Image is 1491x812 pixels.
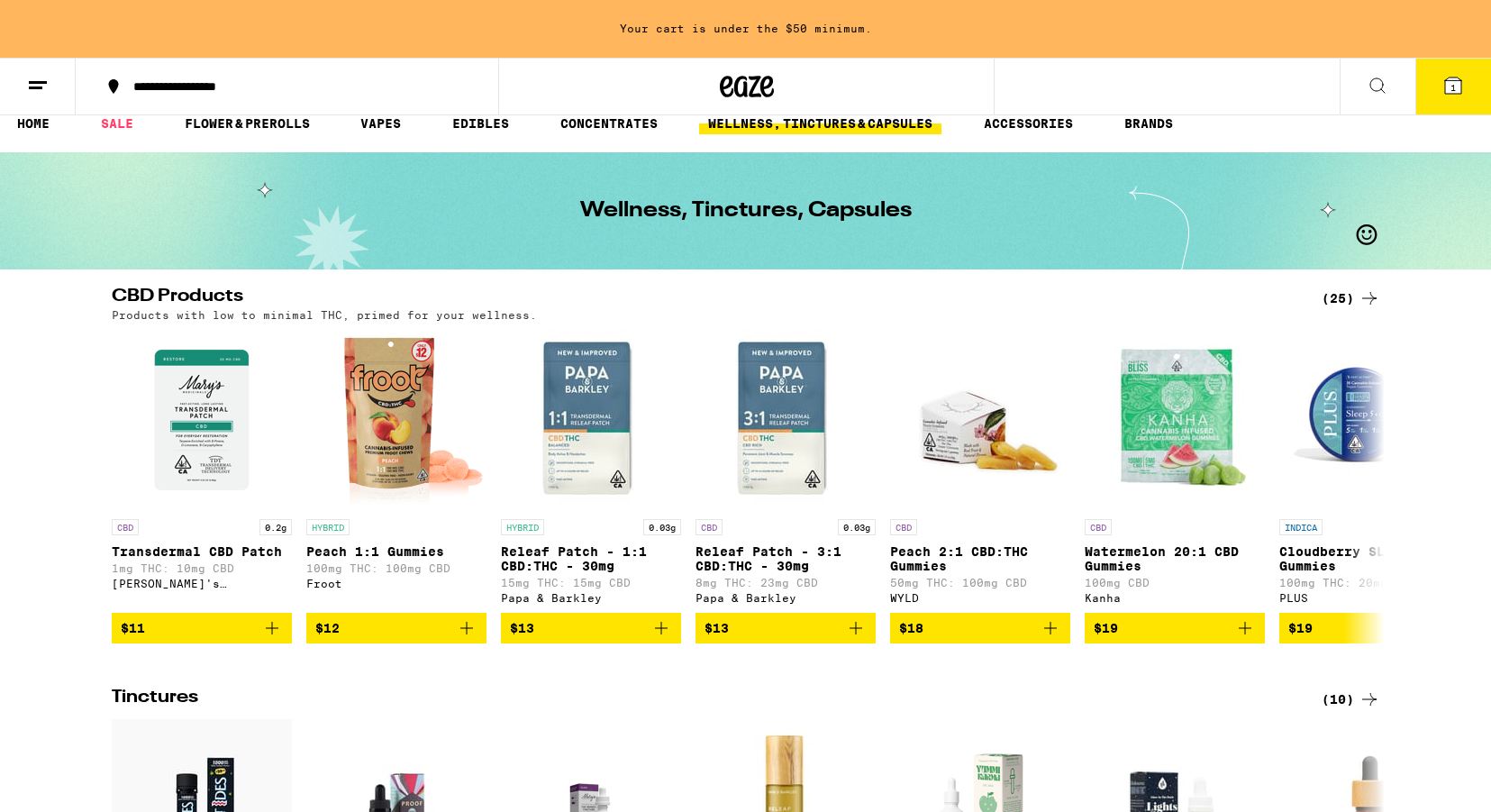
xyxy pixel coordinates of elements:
img: Papa & Barkley - Releaf Patch - 1:1 CBD:THC - 30mg [501,330,681,510]
p: 15mg THC: 15mg CBD [501,577,681,588]
p: Transdermal CBD Patch [112,544,292,559]
p: 8mg THC: 23mg CBD [695,577,876,588]
div: Froot [306,578,486,589]
div: Kanha [1085,592,1265,604]
button: Add to bag [1279,613,1459,643]
p: HYBRID [501,519,544,535]
a: VAPES [351,113,410,134]
a: Open page for Peach 2:1 CBD:THC Gummies from WYLD [890,330,1070,613]
h2: Tinctures [112,689,1292,710]
img: Kanha - Watermelon 20:1 CBD Gummies [1085,330,1265,510]
span: $18 [899,621,923,635]
a: Open page for Releaf Patch - 3:1 CBD:THC - 30mg from Papa & Barkley [695,330,876,613]
a: Open page for Peach 1:1 Gummies from Froot [306,330,486,613]
p: CBD [112,519,139,535]
div: PLUS [1279,592,1459,604]
button: Add to bag [112,613,292,643]
img: WYLD - Peach 2:1 CBD:THC Gummies [890,330,1070,510]
div: Papa & Barkley [501,592,681,604]
span: $12 [315,621,340,635]
span: $11 [121,621,145,635]
button: 1 [1415,59,1491,114]
img: Mary's Medicinals - Transdermal CBD Patch [112,330,292,510]
a: Open page for Watermelon 20:1 CBD Gummies from Kanha [1085,330,1265,613]
h2: CBD Products [112,287,1292,309]
a: FLOWER & PREROLLS [176,113,319,134]
span: $19 [1094,621,1118,635]
p: 0.03g [838,519,876,535]
p: Peach 2:1 CBD:THC Gummies [890,544,1070,573]
a: SALE [92,113,142,134]
a: Open page for Transdermal CBD Patch from Mary's Medicinals [112,330,292,613]
p: Watermelon 20:1 CBD Gummies [1085,544,1265,573]
a: CONCENTRATES [551,113,667,134]
p: 1mg THC: 10mg CBD [112,562,292,574]
p: Cloudberry SLEEP 5:1:1 Gummies [1279,544,1459,573]
button: Add to bag [1085,613,1265,643]
a: HOME [8,113,59,134]
p: 0.2g [259,519,292,535]
p: Peach 1:1 Gummies [306,544,486,559]
p: INDICA [1279,519,1323,535]
p: 100mg THC: 100mg CBD [306,562,486,574]
span: $13 [510,621,534,635]
div: [PERSON_NAME]'s Medicinals [112,578,292,589]
div: Papa & Barkley [695,592,876,604]
img: PLUS - Cloudberry SLEEP 5:1:1 Gummies [1279,330,1459,510]
a: (25) [1322,287,1380,309]
button: Add to bag [501,613,681,643]
a: Open page for Releaf Patch - 1:1 CBD:THC - 30mg from Papa & Barkley [501,330,681,613]
span: $13 [705,621,729,635]
p: CBD [695,519,723,535]
h1: Wellness, Tinctures, Capsules [580,200,912,222]
button: Add to bag [306,613,486,643]
button: Add to bag [695,613,876,643]
a: EDIBLES [443,113,518,134]
img: Froot - Peach 1:1 Gummies [306,330,486,510]
a: Open page for Cloudberry SLEEP 5:1:1 Gummies from PLUS [1279,330,1459,613]
div: WYLD [890,592,1070,604]
p: CBD [1085,519,1112,535]
p: Releaf Patch - 3:1 CBD:THC - 30mg [695,544,876,573]
p: 100mg CBD [1085,577,1265,588]
a: WELLNESS, TINCTURES & CAPSULES [699,113,941,134]
p: HYBRID [306,519,350,535]
p: CBD [890,519,917,535]
p: 100mg THC: 20mg CBD [1279,577,1459,588]
button: Redirect to URL [1,1,984,131]
button: Add to bag [890,613,1070,643]
p: 0.03g [643,519,681,535]
img: Papa & Barkley - Releaf Patch - 3:1 CBD:THC - 30mg [695,330,876,510]
span: Hi. Need any help? [11,13,130,27]
span: $19 [1288,621,1313,635]
a: (10) [1322,689,1380,710]
a: ACCESSORIES [975,113,1082,134]
p: Products with low to minimal THC, primed for your wellness. [112,309,537,321]
p: Releaf Patch - 1:1 CBD:THC - 30mg [501,544,681,573]
p: 50mg THC: 100mg CBD [890,577,1070,588]
a: BRANDS [1115,113,1182,134]
span: 1 [1450,82,1456,93]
